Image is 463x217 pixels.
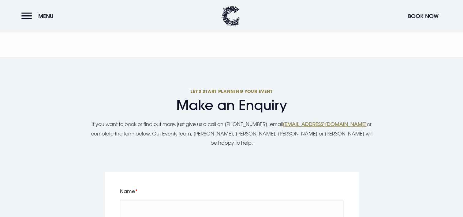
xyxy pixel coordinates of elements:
[91,120,372,147] p: If you want to book or find out more, just give us a call on [PHONE_NUMBER], email or complete th...
[91,97,372,113] h2: Make an Enquiry
[120,187,343,196] label: Name
[91,88,372,94] p: Let's start planning your event
[222,6,240,26] img: Clandeboye Lodge
[38,13,54,20] span: Menu
[405,10,442,23] button: Book Now
[21,10,57,23] button: Menu
[283,121,367,127] a: [EMAIL_ADDRESS][DOMAIN_NAME]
